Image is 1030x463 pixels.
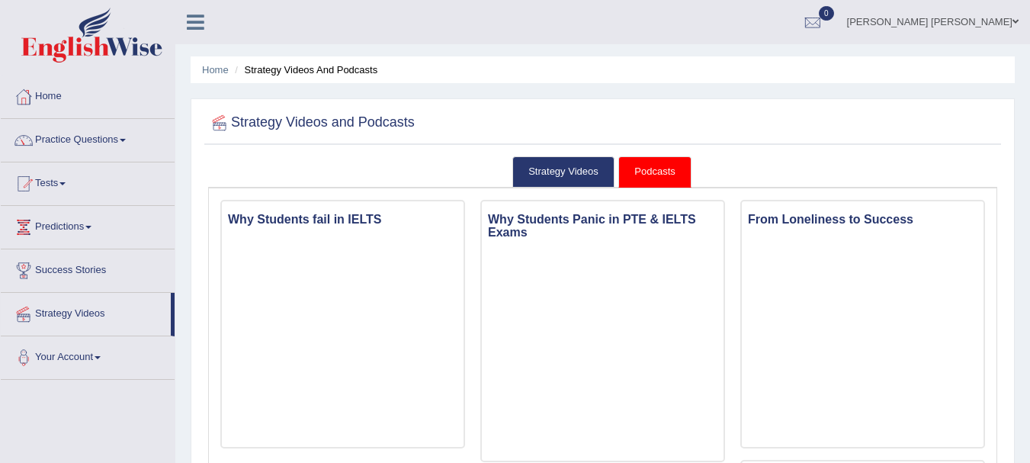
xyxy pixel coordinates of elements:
[1,76,175,114] a: Home
[618,156,691,188] a: Podcasts
[819,6,834,21] span: 0
[202,64,229,76] a: Home
[1,119,175,157] a: Practice Questions
[231,63,377,77] li: Strategy Videos and Podcasts
[1,206,175,244] a: Predictions
[482,209,724,243] h3: Why Students Panic in PTE & IELTS Exams
[512,156,614,188] a: Strategy Videos
[742,209,983,230] h3: From Loneliness to Success
[1,336,175,375] a: Your Account
[1,162,175,201] a: Tests
[1,249,175,288] a: Success Stories
[208,111,415,134] h2: Strategy Videos and Podcasts
[222,209,464,230] h3: Why Students fail in IELTS
[1,293,171,331] a: Strategy Videos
